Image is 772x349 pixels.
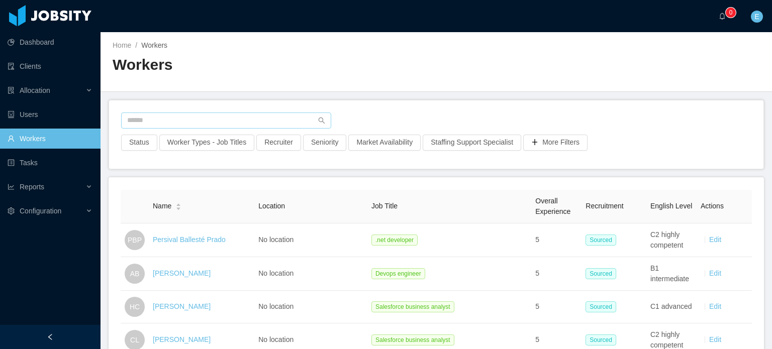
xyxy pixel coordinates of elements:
i: icon: bell [719,13,726,20]
button: Recruiter [256,135,301,151]
sup: 0 [726,8,736,18]
h2: Workers [113,55,436,75]
span: / [135,41,137,49]
span: Overall Experience [535,197,570,215]
span: Salesforce business analyst [371,334,454,345]
span: .net developer [371,235,418,246]
span: Location [258,202,285,210]
a: icon: profileTasks [8,153,92,173]
td: C2 highly competent [646,223,697,257]
button: icon: plusMore Filters [523,135,588,151]
td: 5 [531,291,582,323]
button: Staffing Support Specialist [423,135,521,151]
span: Reports [20,183,44,191]
a: Edit [709,302,721,310]
a: [PERSON_NAME] [153,302,211,310]
span: Sourced [586,268,616,279]
a: [PERSON_NAME] [153,335,211,343]
i: icon: solution [8,87,15,94]
a: Sourced [586,236,620,244]
span: Recruitment [586,202,623,210]
span: Devops engineer [371,268,425,279]
div: Sort [175,202,181,209]
a: icon: pie-chartDashboard [8,32,92,52]
span: Salesforce business analyst [371,301,454,312]
span: Name [153,201,171,211]
a: Sourced [586,335,620,343]
button: Seniority [303,135,346,151]
a: Edit [709,236,721,244]
td: No location [254,291,367,323]
td: No location [254,257,367,291]
span: AB [130,264,140,284]
a: Sourced [586,269,620,277]
span: Job Title [371,202,398,210]
a: Home [113,41,131,49]
i: icon: caret-down [176,206,181,209]
td: 5 [531,257,582,291]
button: Status [121,135,157,151]
a: [PERSON_NAME] [153,269,211,277]
a: icon: robotUsers [8,104,92,125]
span: English Level [650,202,692,210]
a: Edit [709,335,721,343]
span: Sourced [586,301,616,312]
span: HC [130,297,140,317]
span: E [754,11,759,23]
a: icon: userWorkers [8,129,92,149]
a: icon: auditClients [8,56,92,76]
i: icon: search [318,117,325,124]
span: Sourced [586,334,616,345]
td: C1 advanced [646,291,697,323]
a: Persival Ballesté Prado [153,236,226,244]
button: Market Availability [348,135,421,151]
span: Configuration [20,207,61,215]
span: PBP [128,230,142,250]
span: Sourced [586,235,616,246]
a: Sourced [586,302,620,310]
span: Allocation [20,86,50,94]
i: icon: caret-up [176,202,181,205]
td: No location [254,223,367,257]
i: icon: setting [8,207,15,214]
td: B1 intermediate [646,257,697,291]
button: Worker Types - Job Titles [159,135,254,151]
td: 5 [531,223,582,257]
i: icon: line-chart [8,183,15,190]
span: Actions [701,202,724,210]
a: Edit [709,269,721,277]
span: Workers [141,41,167,49]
